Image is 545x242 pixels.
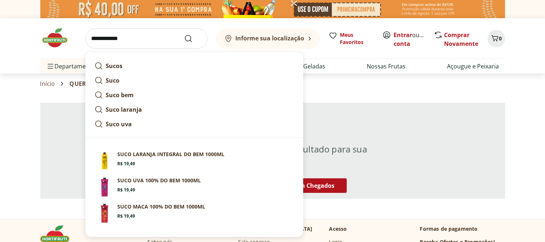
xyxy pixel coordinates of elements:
[118,213,135,219] span: R$ 19,49
[118,203,206,210] p: SUCO MACA 100% DO BEM 1000ML
[94,151,115,171] img: Suco de Laranja 100% Integral Do Bem 1L
[106,62,123,70] strong: Sucos
[40,27,77,49] img: Hortifruti
[91,148,297,174] a: Suco de Laranja 100% Integral Do Bem 1LSUCO LARANJA INTEGRAL DO BEM 1000MLR$ 19,49
[444,31,479,48] a: Comprar Novamente
[118,151,225,158] p: SUCO LARANJA INTEGRAL DO BEM 1000ML
[91,102,297,117] a: Suco laranja
[394,31,412,39] a: Entrar
[488,30,505,47] button: Carrinho
[329,225,347,233] p: Acesso
[91,59,297,73] a: Sucos
[447,62,499,71] a: Açougue e Peixaria
[94,177,115,197] img: Suco de Uva 100% Integral Do Bem 1L
[69,80,91,87] span: QUERO
[106,91,134,99] strong: Suco bem
[394,31,434,48] a: Criar conta
[91,117,297,131] a: Suco uva
[106,76,120,84] strong: Suco
[118,177,201,184] p: SUCO UVA 100% DO BEM 1000ML
[340,31,374,46] span: Meus Favoritos
[40,80,55,87] a: Início
[329,31,374,46] a: Meus Favoritos
[236,34,305,42] b: Informe sua localização
[216,28,320,49] button: Informe sua localização
[184,34,202,43] button: Submit Search
[46,57,98,75] span: Departamentos
[394,31,426,48] span: ou
[94,203,115,223] img: Suco de Maçã 100% Integral Do Bem 1L
[286,182,335,190] span: Recém Chegados
[118,187,135,193] span: R$ 19,49
[420,225,505,233] p: Formas de pagamento
[274,178,347,193] button: Recém Chegados
[106,106,142,114] strong: Suco laranja
[91,174,297,200] a: Suco de Uva 100% Integral Do Bem 1LSUCO UVA 100% DO BEM 1000MLR$ 19,49
[499,35,502,42] span: 0
[91,73,297,88] a: Suco
[118,161,135,167] span: R$ 19,49
[106,120,132,128] strong: Suco uva
[46,57,55,75] button: Menu
[91,88,297,102] a: Suco bem
[91,200,297,226] a: Suco de Maçã 100% Integral Do Bem 1LSUCO MACA 100% DO BEM 1000MLR$ 19,49
[367,62,406,71] a: Nossas Frutas
[85,28,207,49] input: search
